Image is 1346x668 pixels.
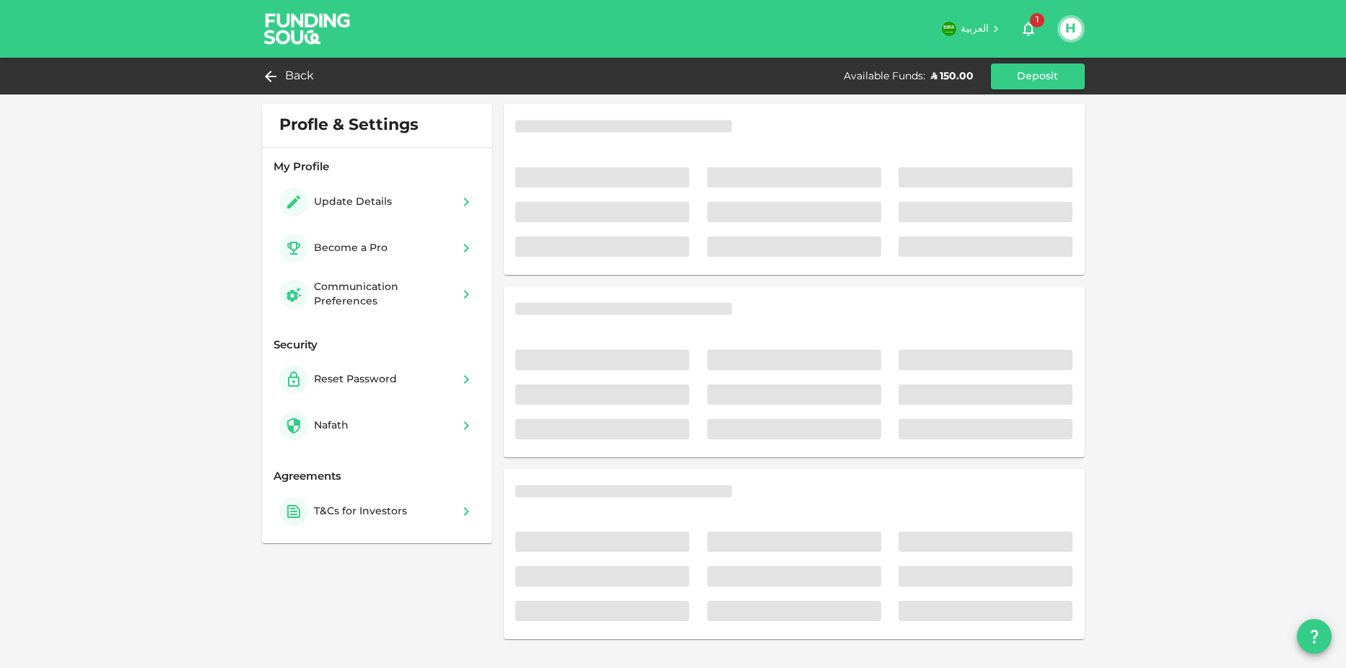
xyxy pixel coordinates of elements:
span: 1 [1030,13,1044,27]
div: T&Cs for Investors [314,504,407,519]
span: العربية [961,24,989,34]
span: Back [285,66,315,87]
div: Security [274,338,481,354]
div: Reset Password [314,372,397,387]
button: question [1297,619,1332,654]
div: Available Funds : [844,69,925,84]
div: Agreements [274,469,481,485]
div: ʢ 150.00 [931,69,974,84]
button: H [1060,18,1082,40]
button: 1 [1014,14,1043,43]
button: Deposit [991,63,1085,89]
div: Communication Preferences [314,280,453,309]
div: Nafath [314,418,349,433]
div: My Profile [274,159,481,176]
div: Update Details [314,195,392,209]
img: flag-sa.b9a346574cdc8950dd34b50780441f57.svg [942,22,956,36]
div: Become a Pro [314,241,388,255]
